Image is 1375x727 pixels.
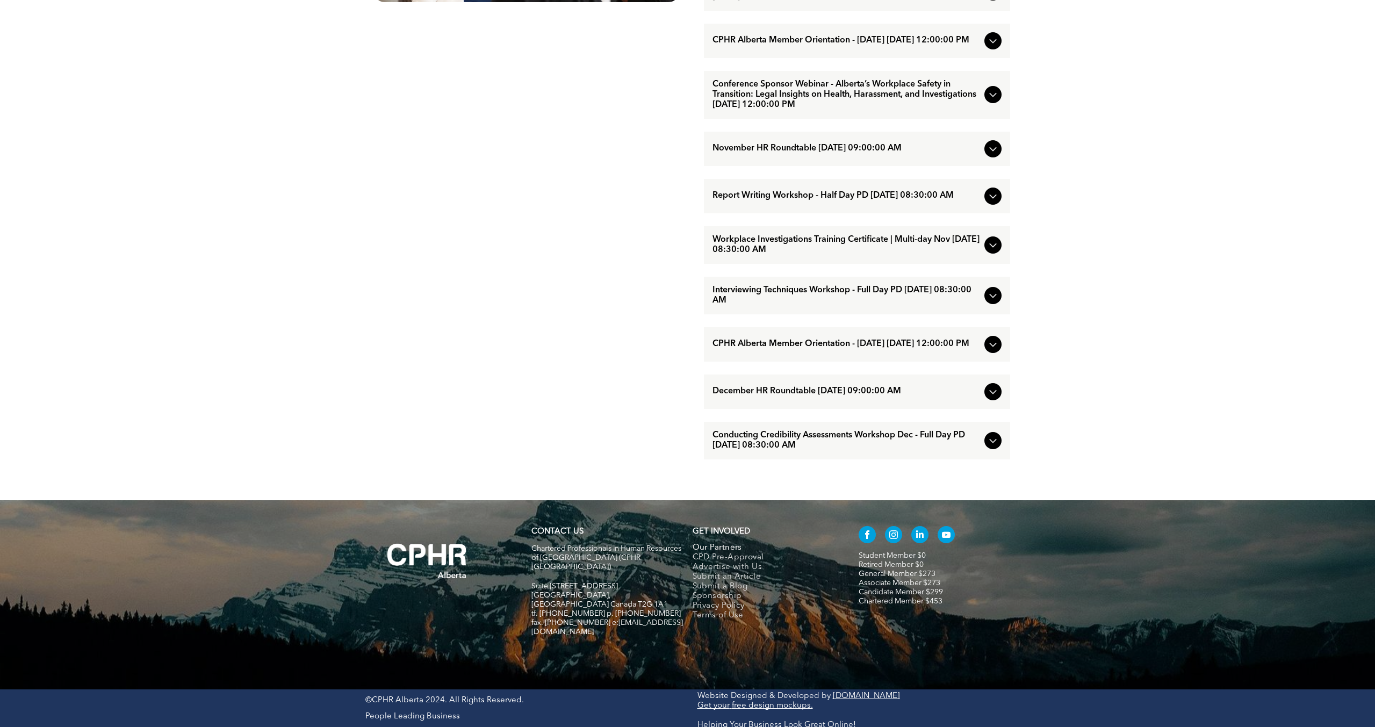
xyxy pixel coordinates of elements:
[697,702,730,710] a: Get your
[697,692,831,700] a: Website Designed & Developed by
[531,582,618,590] span: Suite [STREET_ADDRESS]
[712,285,980,306] span: Interviewing Techniques Workshop - Full Day PD [DATE] 08:30:00 AM
[712,191,980,201] span: Report Writing Workshop - Half Day PD [DATE] 08:30:00 AM
[531,610,681,617] span: tf. [PHONE_NUMBER] p. [PHONE_NUMBER]
[365,712,460,721] span: People Leading Business
[693,553,836,563] a: CPD Pre-Approval
[712,143,980,154] span: November HR Roundtable [DATE] 09:00:00 AM
[712,339,980,349] span: CPHR Alberta Member Orientation - [DATE] [DATE] 12:00:00 PM
[938,526,955,546] a: youtube
[712,430,980,451] span: Conducting Credibility Assessments Workshop Dec - Full Day PD [DATE] 08:30:00 AM
[859,579,940,587] a: Associate Member $273
[859,588,943,596] a: Candidate Member $299
[365,522,489,600] img: A white background with a few lines on it
[693,528,750,536] span: GET INVOLVED
[859,598,942,605] a: Chartered Member $453
[531,592,668,608] span: [GEOGRAPHIC_DATA], [GEOGRAPHIC_DATA] Canada T2G 1A1
[531,528,584,536] a: CONTACT US
[693,611,836,621] a: Terms of Use
[712,235,980,255] span: Workplace Investigations Training Certificate | Multi-day Nov [DATE] 08:30:00 AM
[859,570,935,578] a: General Member $273
[885,526,902,546] a: instagram
[712,35,980,46] span: CPHR Alberta Member Orientation - [DATE] [DATE] 12:00:00 PM
[712,386,980,397] span: December HR Roundtable [DATE] 09:00:00 AM
[693,572,836,582] a: Submit an Article
[693,563,836,572] a: Advertise with Us
[531,619,683,636] span: fax. [PHONE_NUMBER] e:[EMAIL_ADDRESS][DOMAIN_NAME]
[732,702,813,710] a: free design mockups.
[693,543,836,553] a: Our Partners
[365,696,524,704] span: ©CPHR Alberta 2024. All Rights Reserved.
[693,543,742,553] span: Our Partners
[693,601,836,611] a: Privacy Policy
[693,582,836,592] a: Submit a Blog
[859,526,876,546] a: facebook
[859,552,926,559] a: Student Member $0
[833,692,900,700] a: [DOMAIN_NAME]
[859,561,924,568] a: Retired Member $0
[693,592,836,601] a: Sponsorship
[712,80,980,110] span: Conference Sponsor Webinar - Alberta’s Workplace Safety in Transition: Legal Insights on Health, ...
[911,526,928,546] a: linkedin
[531,545,681,571] span: Chartered Professionals in Human Resources of [GEOGRAPHIC_DATA] (CPHR [GEOGRAPHIC_DATA])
